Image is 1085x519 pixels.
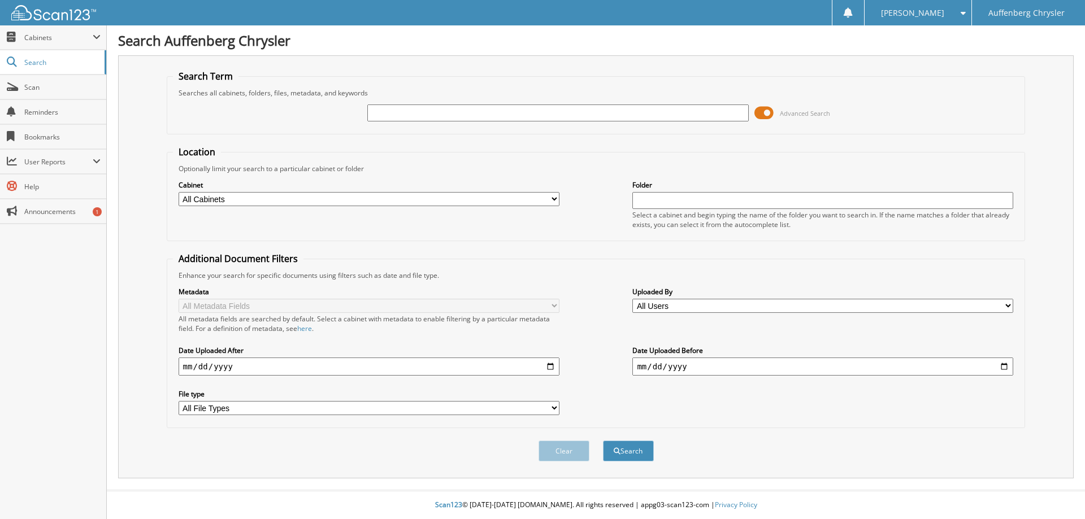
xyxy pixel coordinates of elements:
span: Scan123 [435,500,462,509]
span: Reminders [24,107,101,117]
img: scan123-logo-white.svg [11,5,96,20]
h1: Search Auffenberg Chrysler [118,31,1074,50]
div: Searches all cabinets, folders, files, metadata, and keywords [173,88,1019,98]
span: Advanced Search [780,109,830,117]
label: File type [179,389,559,399]
span: Announcements [24,207,101,216]
span: Auffenberg Chrysler [988,10,1065,16]
label: Uploaded By [632,287,1013,296]
span: [PERSON_NAME] [881,10,944,16]
label: Date Uploaded Before [632,346,1013,355]
div: Select a cabinet and begin typing the name of the folder you want to search in. If the name match... [632,210,1013,229]
span: Bookmarks [24,132,101,142]
span: Search [24,58,99,67]
div: © [DATE]-[DATE] [DOMAIN_NAME]. All rights reserved | appg03-scan123-com | [107,491,1085,519]
legend: Additional Document Filters [173,252,303,265]
a: here [297,324,312,333]
div: All metadata fields are searched by default. Select a cabinet with metadata to enable filtering b... [179,314,559,333]
a: Privacy Policy [715,500,757,509]
input: end [632,357,1013,376]
input: start [179,357,559,376]
span: User Reports [24,157,93,167]
span: Scan [24,82,101,92]
label: Cabinet [179,180,559,190]
label: Folder [632,180,1013,190]
span: Help [24,182,101,191]
legend: Location [173,146,221,158]
button: Clear [539,441,589,461]
label: Date Uploaded After [179,346,559,355]
legend: Search Term [173,70,238,82]
button: Search [603,441,654,461]
label: Metadata [179,287,559,296]
div: Enhance your search for specific documents using filters such as date and file type. [173,271,1019,280]
span: Cabinets [24,33,93,42]
div: Optionally limit your search to a particular cabinet or folder [173,164,1019,173]
div: 1 [93,207,102,216]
